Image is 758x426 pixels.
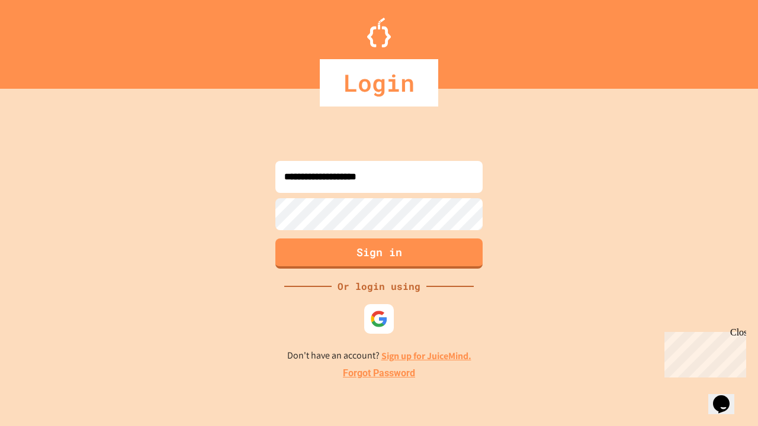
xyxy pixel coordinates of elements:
p: Don't have an account? [287,348,471,363]
div: Chat with us now!Close [5,5,82,75]
button: Sign in [275,238,483,269]
a: Sign up for JuiceMind. [381,350,471,362]
img: google-icon.svg [370,310,388,328]
div: Or login using [332,279,426,293]
iframe: chat widget [708,379,746,414]
div: Login [320,59,438,106]
iframe: chat widget [660,327,746,377]
a: Forgot Password [343,366,415,380]
img: Logo.svg [367,18,391,47]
